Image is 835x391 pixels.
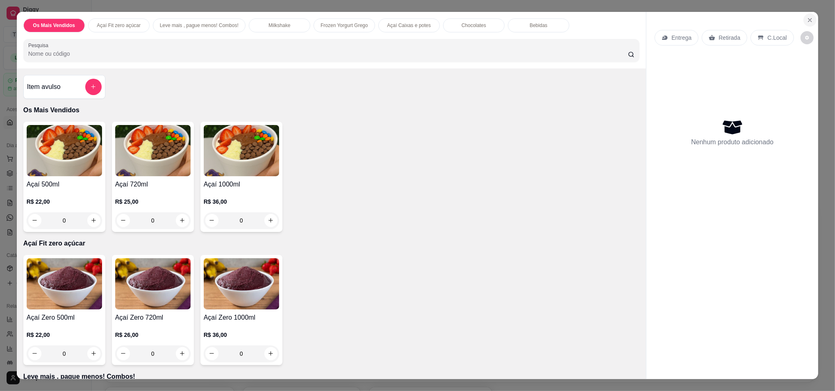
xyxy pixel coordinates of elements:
[204,331,279,339] p: R$ 36,00
[462,22,486,29] p: Chocolates
[28,42,51,49] label: Pesquisa
[115,258,191,309] img: product-image
[204,180,279,189] h4: Açaí 1000ml
[160,22,239,29] p: Leve mais , pague menos! Combos!
[115,198,191,206] p: R$ 25,00
[28,50,628,58] input: Pesquisa
[23,105,640,115] p: Os Mais Vendidos
[204,258,279,309] img: product-image
[387,22,431,29] p: Açaí Caixas e potes
[204,125,279,176] img: product-image
[27,258,102,309] img: product-image
[27,313,102,323] h4: Açaí Zero 500ml
[803,14,817,27] button: Close
[27,125,102,176] img: product-image
[321,22,368,29] p: Frozen Yorgurt Grego
[115,313,191,323] h4: Açaí Zero 720ml
[27,331,102,339] p: R$ 22,00
[767,34,787,42] p: C.Local
[97,22,141,29] p: Açaí Fit zero açúcar
[27,198,102,206] p: R$ 22,00
[115,331,191,339] p: R$ 26,00
[719,34,740,42] p: Retirada
[115,125,191,176] img: product-image
[204,313,279,323] h4: Açaí Zero 1000ml
[801,31,814,44] button: decrease-product-quantity
[27,82,61,92] h4: Item avulso
[23,372,640,382] p: Leve mais , pague menos! Combos!
[671,34,692,42] p: Entrega
[27,180,102,189] h4: Açaí 500ml
[115,180,191,189] h4: Açaí 720ml
[85,79,102,95] button: add-separate-item
[33,22,75,29] p: Os Mais Vendidos
[530,22,547,29] p: Bebidas
[23,239,640,248] p: Açaí Fit zero açúcar
[268,22,290,29] p: Milkshake
[204,198,279,206] p: R$ 36,00
[691,137,774,147] p: Nenhum produto adicionado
